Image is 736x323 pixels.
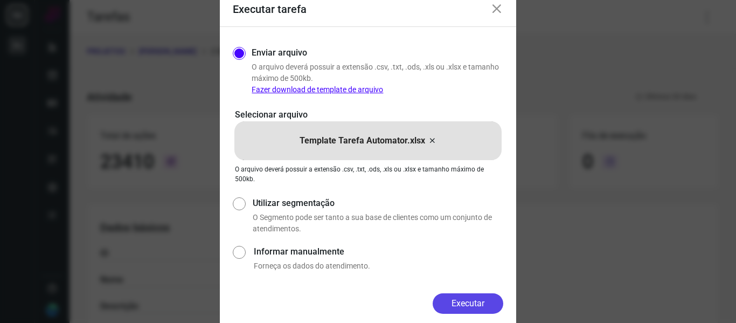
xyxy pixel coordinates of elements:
p: O Segmento pode ser tanto a sua base de clientes como um conjunto de atendimentos. [253,212,503,235]
a: Fazer download de template de arquivo [252,85,383,94]
button: Executar [433,293,503,314]
label: Enviar arquivo [252,46,307,59]
label: Utilizar segmentação [253,197,503,210]
p: Forneça os dados do atendimento. [254,260,503,272]
p: O arquivo deverá possuir a extensão .csv, .txt, .ods, .xls ou .xlsx e tamanho máximo de 500kb. [235,164,501,184]
p: Selecionar arquivo [235,108,501,121]
p: Template Tarefa Automator.xlsx [300,134,425,147]
h3: Executar tarefa [233,3,307,16]
label: Informar manualmente [254,245,503,258]
p: O arquivo deverá possuir a extensão .csv, .txt, .ods, .xls ou .xlsx e tamanho máximo de 500kb. [252,61,503,95]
